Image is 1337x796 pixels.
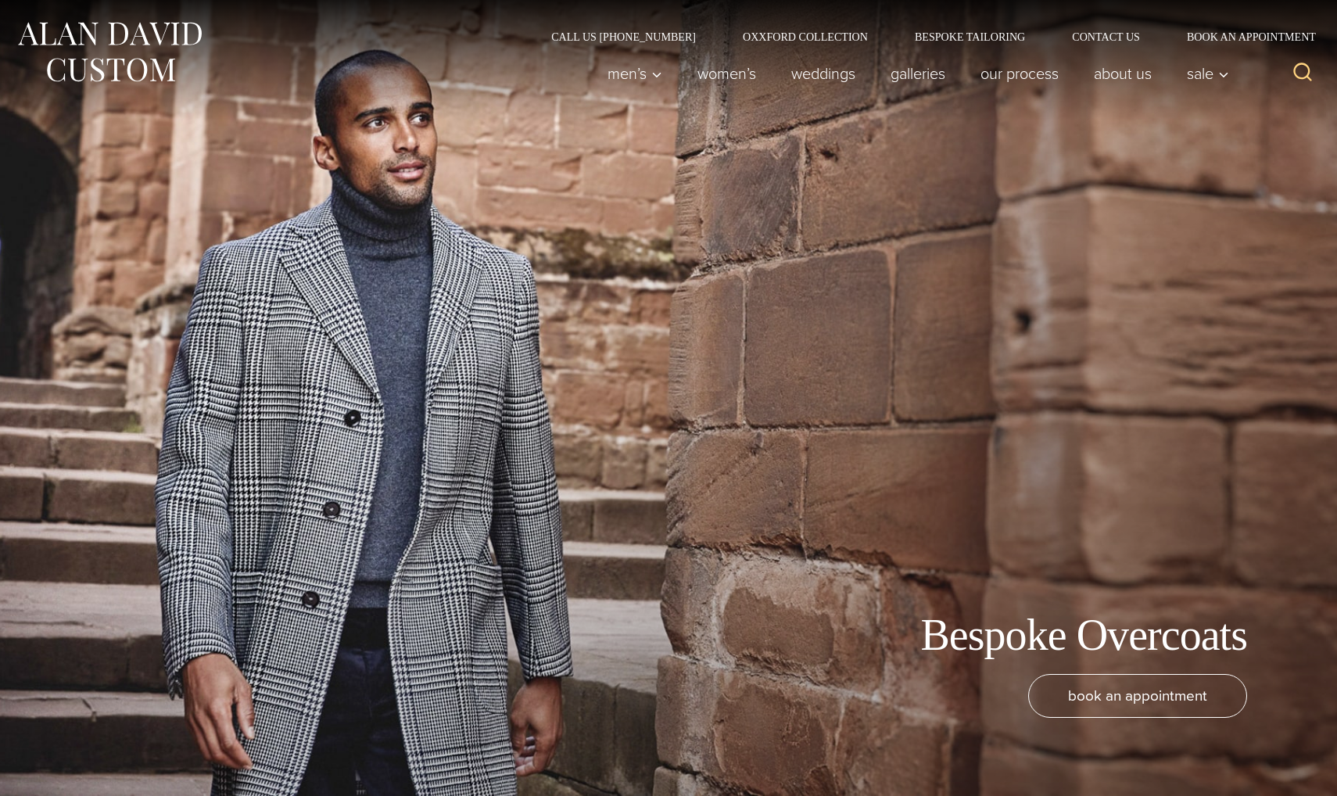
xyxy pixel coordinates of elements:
[590,58,1238,89] nav: Primary Navigation
[608,66,662,81] span: Men’s
[1028,674,1247,718] a: book an appointment
[1163,31,1321,42] a: Book an Appointment
[16,17,203,87] img: Alan David Custom
[1077,58,1170,89] a: About Us
[719,31,891,42] a: Oxxford Collection
[528,31,719,42] a: Call Us [PHONE_NUMBER]
[774,58,873,89] a: weddings
[528,31,1321,42] nav: Secondary Navigation
[873,58,963,89] a: Galleries
[680,58,774,89] a: Women’s
[963,58,1077,89] a: Our Process
[1187,66,1229,81] span: Sale
[1284,55,1321,92] button: View Search Form
[1048,31,1163,42] a: Contact Us
[891,31,1048,42] a: Bespoke Tailoring
[1068,684,1207,707] span: book an appointment
[920,609,1247,662] h1: Bespoke Overcoats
